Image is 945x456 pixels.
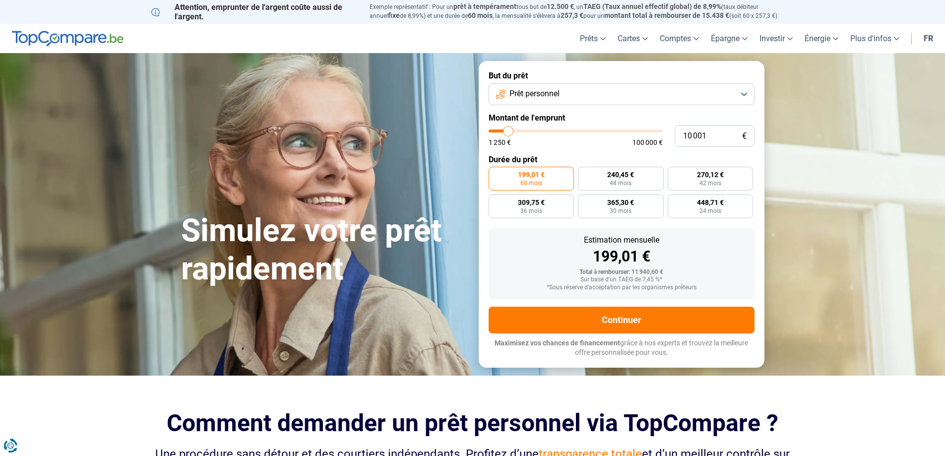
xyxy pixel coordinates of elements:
[699,180,721,186] span: 42 mois
[561,11,583,19] span: 257,3 €
[489,338,755,358] p: grâce à nos experts et trouvez la meilleure offre personnalisée pour vous.
[610,208,631,214] span: 30 mois
[489,83,755,105] button: Prêt personnel
[583,2,721,10] span: TAEG (Taux annuel effectif global) de 8,99%
[453,2,516,10] span: prêt à tempérament
[489,113,755,123] label: Montant de l'emprunt
[497,236,747,244] div: Estimation mensuelle
[489,139,511,146] span: 1 250 €
[742,132,747,140] span: €
[495,339,620,347] span: Maximisez vos chances de financement
[520,180,542,186] span: 60 mois
[754,24,799,53] a: Investir
[181,212,467,288] h1: Simulez votre prêt rapidement
[489,155,755,164] label: Durée du prêt
[497,249,747,264] div: 199,01 €
[604,11,729,19] span: montant total à rembourser de 15.438 €
[697,171,724,178] span: 270,12 €
[12,31,124,47] img: TopCompare
[632,139,663,146] span: 100 000 €
[497,284,747,291] div: *Sous réserve d'acceptation par les organismes prêteurs
[799,24,844,53] a: Énergie
[610,180,631,186] span: 48 mois
[547,2,574,10] span: 12.500 €
[509,88,560,99] span: Prêt personnel
[518,199,545,206] span: 309,75 €
[654,24,705,53] a: Comptes
[697,199,724,206] span: 448,71 €
[370,2,794,20] p: Exemple représentatif : Pour un tous but de , un (taux débiteur annuel de 8,99%) et une durée de ...
[151,409,794,437] h2: Comment demander un prêt personnel via TopCompare ?
[699,208,721,214] span: 24 mois
[607,199,634,206] span: 365,30 €
[388,11,400,19] span: fixe
[151,2,358,21] p: Attention, emprunter de l'argent coûte aussi de l'argent.
[705,24,754,53] a: Épargne
[612,24,654,53] a: Cartes
[489,307,755,333] button: Continuer
[844,24,905,53] a: Plus d'infos
[918,24,939,53] a: fr
[497,276,747,283] div: Sur base d'un TAEG de 7,45 %*
[607,171,634,178] span: 240,45 €
[497,269,747,276] div: Total à rembourser: 11 940,60 €
[468,11,493,19] span: 60 mois
[518,171,545,178] span: 199,01 €
[520,208,542,214] span: 36 mois
[574,24,612,53] a: Prêts
[489,71,755,80] label: But du prêt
